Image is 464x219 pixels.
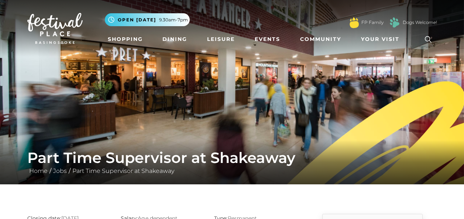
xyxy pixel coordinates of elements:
a: Dogs Welcome! [403,19,437,26]
a: Jobs [51,167,69,174]
h1: Part Time Supervisor at Shakeaway [27,149,437,167]
a: Home [27,167,49,174]
a: Leisure [204,32,238,46]
img: Festival Place Logo [27,13,83,44]
a: Community [297,32,344,46]
a: Part Time Supervisor at Shakeaway [71,167,176,174]
div: / / [22,149,443,175]
span: 9.30am-7pm [159,17,188,23]
a: Events [252,32,283,46]
button: Open [DATE] 9.30am-7pm [105,13,190,26]
span: Your Visit [361,35,399,43]
a: FP Family [361,19,384,26]
a: Your Visit [358,32,406,46]
span: Open [DATE] [118,17,156,23]
a: Dining [159,32,190,46]
a: Shopping [105,32,146,46]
